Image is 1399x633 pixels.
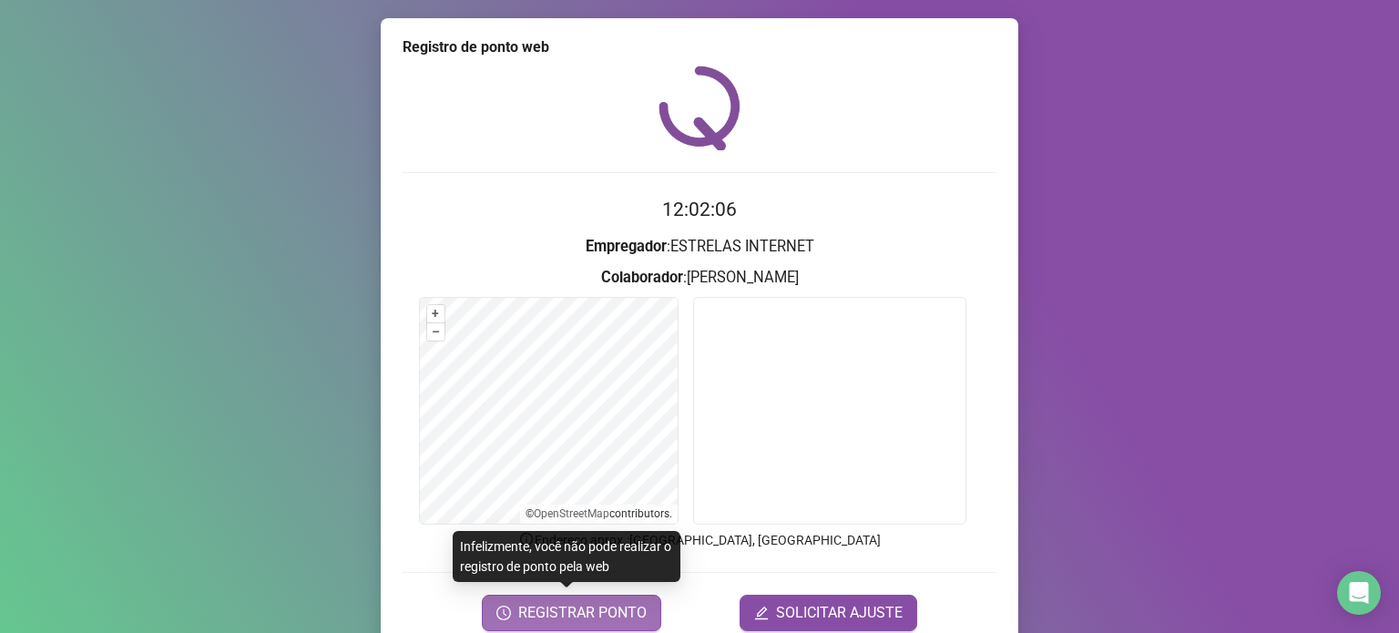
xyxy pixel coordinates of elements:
img: QRPoint [659,66,740,150]
span: edit [754,606,769,620]
span: SOLICITAR AJUSTE [776,602,903,624]
button: editSOLICITAR AJUSTE [740,595,917,631]
div: Registro de ponto web [403,36,996,58]
div: Infelizmente, você não pode realizar o registro de ponto pela web [453,531,680,582]
li: © contributors. [526,507,672,520]
span: clock-circle [496,606,511,620]
h3: : ESTRELAS INTERNET [403,235,996,259]
strong: Empregador [586,238,667,255]
h3: : [PERSON_NAME] [403,266,996,290]
button: REGISTRAR PONTO [482,595,661,631]
button: + [427,305,444,322]
a: OpenStreetMap [534,507,609,520]
strong: Colaborador [601,269,683,286]
button: – [427,323,444,341]
div: Open Intercom Messenger [1337,571,1381,615]
span: REGISTRAR PONTO [518,602,647,624]
p: Endereço aprox. : [GEOGRAPHIC_DATA], [GEOGRAPHIC_DATA] [403,530,996,550]
time: 12:02:06 [662,199,737,220]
